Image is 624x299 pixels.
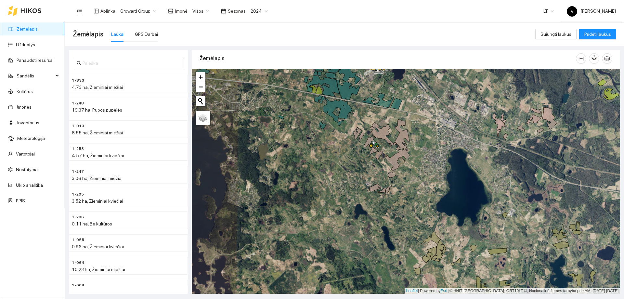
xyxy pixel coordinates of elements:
[72,221,112,226] span: 0.11 ha, Be kultūros
[111,31,124,38] div: Laukai
[76,8,82,14] span: menu-fold
[72,123,84,129] span: 1-013
[576,53,586,64] button: column-width
[196,82,205,92] a: Zoom out
[72,176,123,181] span: 3.06 ha, Žieminiai miežiai
[579,32,616,37] a: Pridėti laukus
[72,198,123,204] span: 3.52 ha, Žieminiai kviečiai
[94,8,99,14] span: layout
[73,29,103,39] span: Žemėlapis
[535,29,577,39] button: Sujungti laukus
[405,288,620,294] div: | Powered by © HNIT-[GEOGRAPHIC_DATA]; ORT10LT ©, Nacionalinė žemės tarnyba prie AM, [DATE]-[DATE]
[72,267,125,272] span: 10.23 ha, Žieminiai miežiai
[175,7,188,15] span: Įmonė :
[72,214,84,220] span: 1-206
[16,167,39,172] a: Nustatymai
[17,120,39,125] a: Inventorius
[584,31,611,38] span: Pridėti laukus
[251,6,268,16] span: 2024
[199,83,203,91] span: −
[576,56,586,61] span: column-width
[16,151,35,156] a: Vartotojai
[73,5,86,18] button: menu-fold
[17,58,54,63] a: Panaudoti resursai
[72,100,84,106] span: 1-248
[535,32,577,37] a: Sujungti laukus
[192,6,209,16] span: Visos
[72,130,123,135] span: 8.55 ha, Žieminiai miežiai
[72,237,84,243] span: 1-055
[16,42,35,47] a: Užduotys
[196,111,210,125] a: Layers
[196,96,205,106] button: Initiate a new search
[72,153,124,158] span: 4.57 ha, Žieminiai kviečiai
[120,6,156,16] span: Groward Group
[168,8,173,14] span: shop
[72,146,84,152] span: 1-253
[200,49,576,68] div: Žemėlapis
[72,77,84,84] span: 1-833
[17,89,33,94] a: Kultūros
[17,136,45,141] a: Meteorologija
[567,8,616,14] span: [PERSON_NAME]
[448,289,449,293] span: |
[540,31,571,38] span: Sujungti laukus
[221,8,226,14] span: calendar
[16,198,25,203] a: PPIS
[441,289,448,293] a: Esri
[135,31,158,38] div: GPS Darbai
[83,60,180,67] input: Paieška
[17,104,32,110] a: Įmonės
[77,61,81,65] span: search
[17,69,54,82] span: Sandėlis
[72,107,122,113] span: 19.37 ha, Pupos pupelės
[17,26,38,32] a: Žemėlapis
[228,7,247,15] span: Sezonas :
[571,6,574,17] span: V
[543,6,554,16] span: LT
[100,7,116,15] span: Aplinka :
[72,244,124,249] span: 0.96 ha, Žieminiai kviečiai
[199,73,203,81] span: +
[72,169,84,175] span: 1-247
[72,191,84,197] span: 1-205
[16,183,43,188] a: Ūkio analitika
[72,260,84,266] span: 1-064
[579,29,616,39] button: Pridėti laukus
[406,289,418,293] a: Leaflet
[72,282,84,289] span: 1-008
[196,72,205,82] a: Zoom in
[72,85,123,90] span: 4.73 ha, Žieminiai miežiai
